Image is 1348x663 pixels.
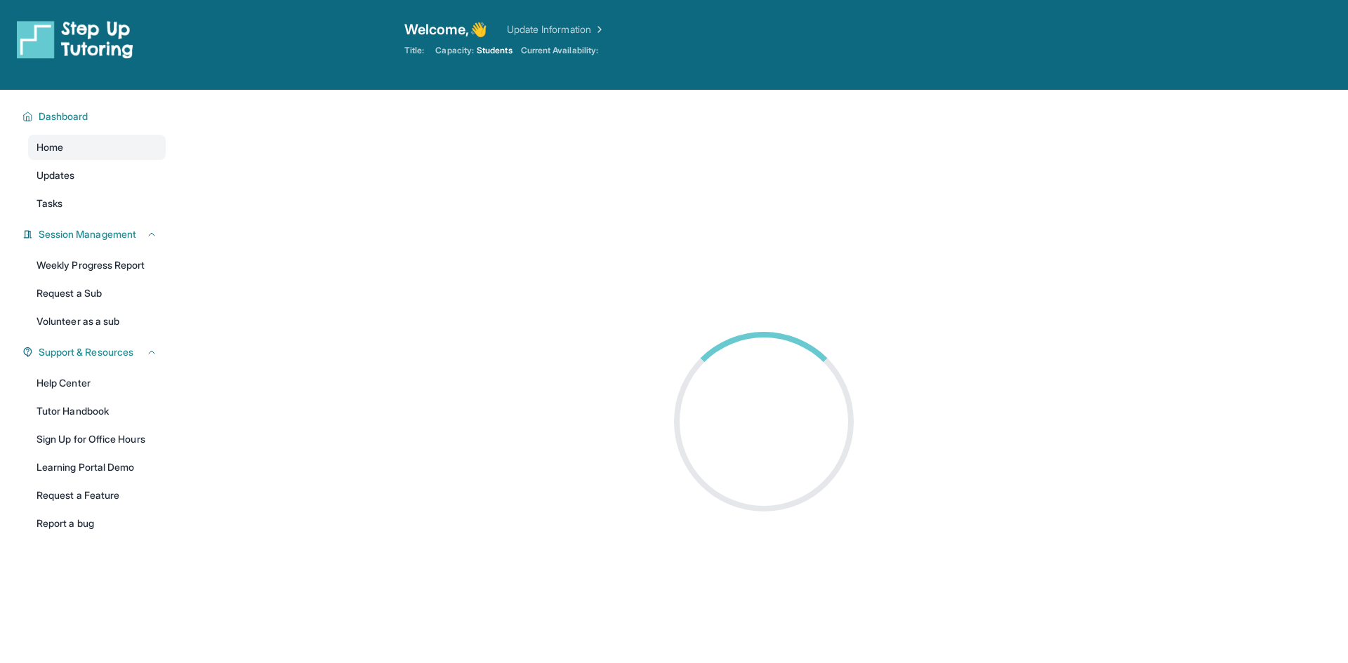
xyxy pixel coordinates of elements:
[435,45,474,56] span: Capacity:
[17,20,133,59] img: logo
[33,345,157,359] button: Support & Resources
[28,135,166,160] a: Home
[39,345,133,359] span: Support & Resources
[37,140,63,154] span: Home
[521,45,598,56] span: Current Availability:
[37,168,75,182] span: Updates
[28,483,166,508] a: Request a Feature
[39,227,136,241] span: Session Management
[28,163,166,188] a: Updates
[28,309,166,334] a: Volunteer as a sub
[28,191,166,216] a: Tasks
[28,253,166,278] a: Weekly Progress Report
[28,455,166,480] a: Learning Portal Demo
[477,45,513,56] span: Students
[33,109,157,123] button: Dashboard
[33,227,157,241] button: Session Management
[28,399,166,424] a: Tutor Handbook
[404,45,424,56] span: Title:
[507,22,605,36] a: Update Information
[39,109,88,123] span: Dashboard
[28,281,166,306] a: Request a Sub
[28,427,166,452] a: Sign Up for Office Hours
[28,370,166,396] a: Help Center
[28,511,166,536] a: Report a bug
[404,20,487,39] span: Welcome, 👋
[591,22,605,36] img: Chevron Right
[37,196,62,210] span: Tasks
